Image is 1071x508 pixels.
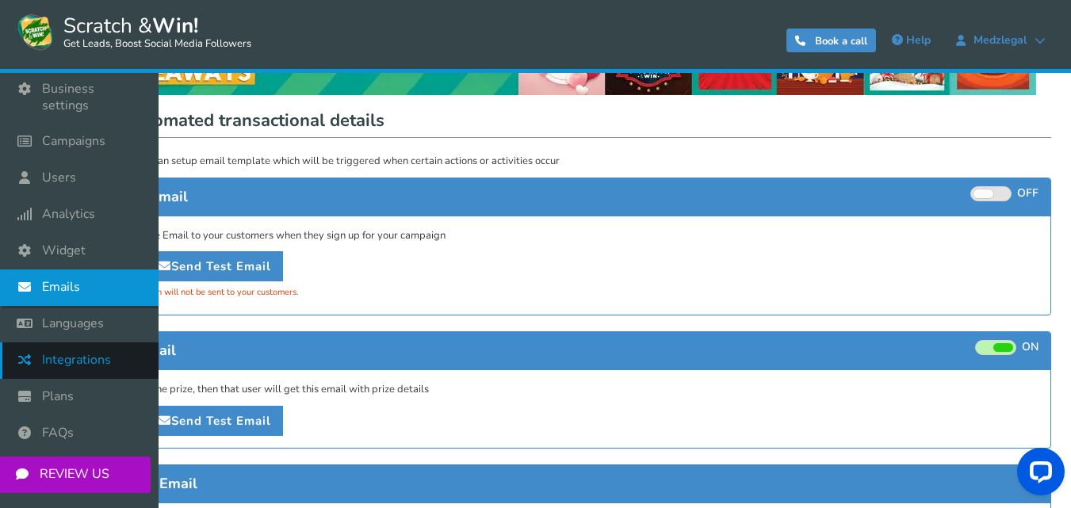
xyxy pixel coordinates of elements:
[147,251,283,281] a: Send Test Email
[42,315,104,332] span: Languages
[42,388,74,405] span: Plans
[42,352,111,369] span: Integrations
[815,34,867,48] span: Book a call
[966,34,1035,47] span: Medzlegal
[152,12,198,40] strong: Win!
[82,228,1038,244] p: Send a Welcome Email to your customers when they sign up for your campaign
[42,81,143,114] span: Business settings
[1022,340,1038,355] span: ON
[42,243,86,259] span: Widget
[16,12,251,52] a: Scratch &Win! Get Leads, Boost Social Media Followers
[786,29,876,52] a: Book a call
[40,466,109,483] span: REVIEW US
[70,154,1051,170] p: In this section you can setup email template which will be triggered when certain actions or acti...
[82,382,1038,398] p: If the user won the prize, then that user will get this email with prize details
[55,12,251,52] span: Scratch &
[906,32,931,48] span: Help
[16,12,55,52] img: Scratch and Win
[42,279,80,296] span: Emails
[63,38,251,51] small: Get Leads, Boost Social Media Followers
[147,406,283,436] a: Send Test Email
[1017,185,1038,201] span: OFF
[42,133,105,150] span: Campaigns
[884,28,939,53] a: Help
[1004,441,1071,508] iframe: LiveChat chat widget
[42,425,74,441] span: FAQs
[70,106,1051,138] h1: Set up automated transactional details
[42,170,76,186] span: Users
[94,286,299,298] span: Email notification will not be sent to your customers.
[42,206,95,223] span: Analytics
